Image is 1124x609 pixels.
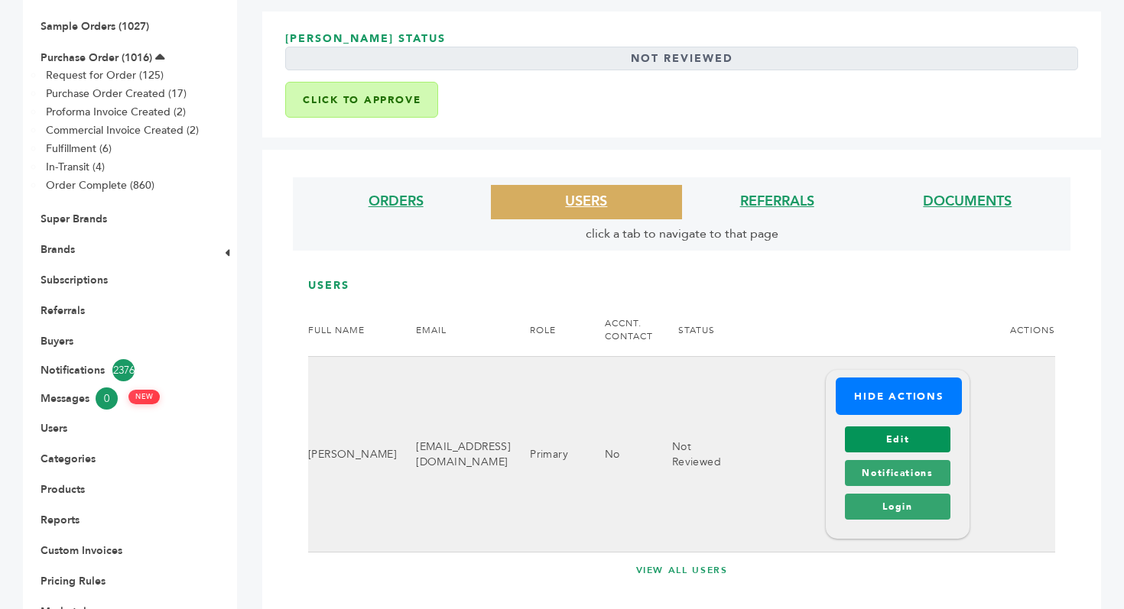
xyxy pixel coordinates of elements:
[112,359,135,381] span: 2376
[740,192,814,211] a: REFERRALS
[653,357,721,552] td: Not Reviewed
[41,574,106,588] a: Pricing Rules
[41,303,85,318] a: Referrals
[923,192,1012,211] a: DOCUMENTS
[96,387,118,410] span: 0
[511,304,586,356] th: ROLE
[46,86,187,101] a: Purchase Order Created (17)
[721,304,1055,356] th: ACTIONS
[308,564,1055,577] a: VIEW ALL USERS
[369,192,424,211] a: ORDERS
[845,426,950,452] a: Edit
[308,278,1055,305] h3: USERS
[586,357,653,552] td: No
[46,68,164,83] a: Request for Order (125)
[46,141,112,156] a: Fulfillment (6)
[41,452,96,466] a: Categories
[511,357,586,552] td: Primary
[41,543,122,558] a: Custom Invoices
[586,225,778,242] span: click a tab to navigate to that page
[41,334,73,348] a: Buyers
[41,212,107,226] a: Super Brands
[46,123,199,138] a: Commercial Invoice Created (2)
[41,359,197,381] a: Notifications2376
[397,304,511,356] th: EMAIL
[308,357,397,552] td: [PERSON_NAME]
[565,192,607,211] a: USERS
[128,390,160,404] span: NEW
[41,387,197,410] a: Messages0 NEW
[46,178,154,193] a: Order Complete (860)
[308,304,397,356] th: FULL NAME
[285,31,1078,82] h3: [PERSON_NAME] Status
[41,242,75,257] a: Brands
[41,19,149,34] a: Sample Orders (1027)
[845,460,950,486] a: Notifications
[46,160,105,174] a: In-Transit (4)
[41,273,108,287] a: Subscriptions
[653,304,721,356] th: STATUS
[397,357,511,552] td: [EMAIL_ADDRESS][DOMAIN_NAME]
[285,82,438,118] button: Click to Approve
[41,513,80,527] a: Reports
[845,494,950,520] a: Login
[41,421,67,436] a: Users
[41,50,152,65] a: Purchase Order (1016)
[41,482,85,497] a: Products
[586,304,653,356] th: ACCNT. CONTACT
[836,377,961,415] button: Hide Actions
[285,47,1078,71] div: Not Reviewed
[46,105,186,119] a: Proforma Invoice Created (2)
